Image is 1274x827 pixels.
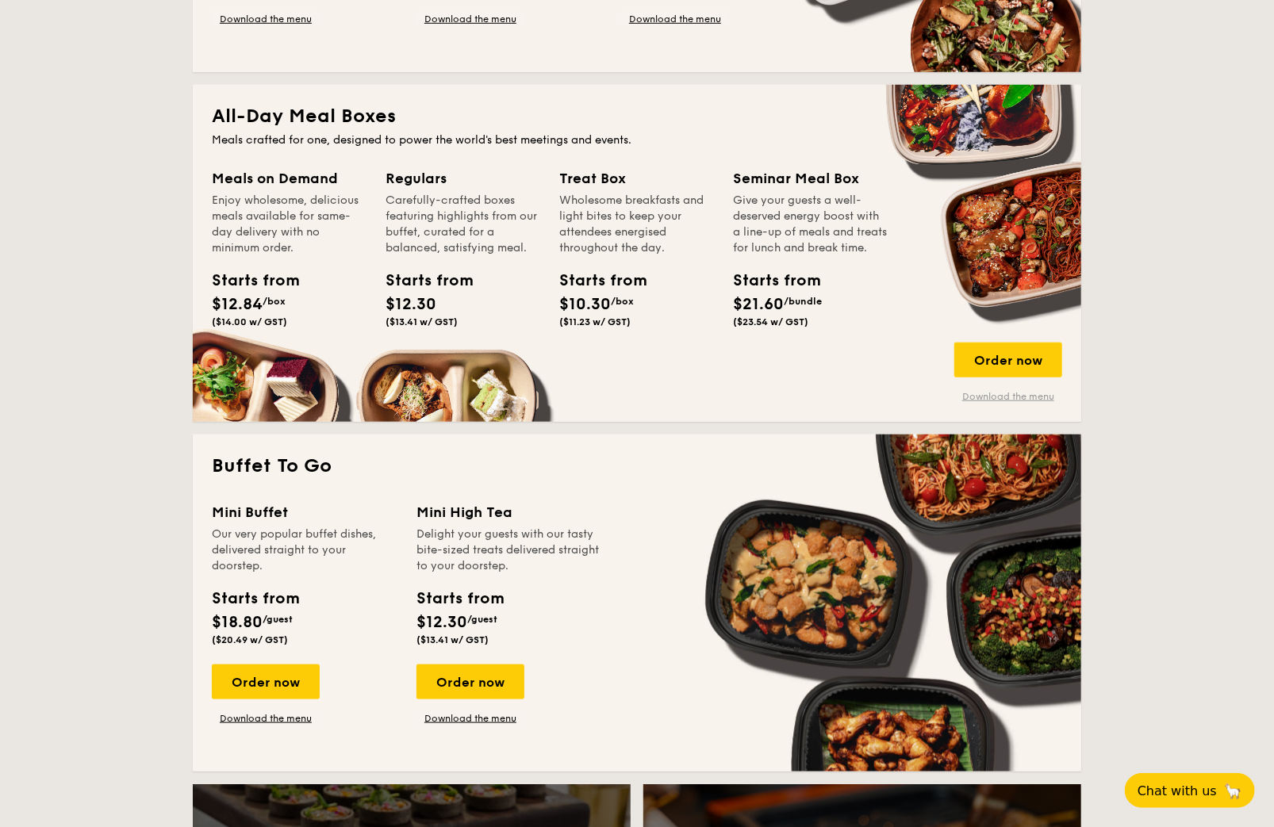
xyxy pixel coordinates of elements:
span: ($20.49 w/ GST) [212,634,288,645]
h2: All-Day Meal Boxes [212,104,1062,129]
span: /box [611,296,634,307]
div: Seminar Meal Box [733,167,888,190]
a: Download the menu [212,712,320,725]
div: Mini Buffet [212,501,397,523]
div: Starts from [559,269,631,293]
span: ($14.00 w/ GST) [212,316,287,327]
div: Starts from [212,587,298,611]
div: Meals on Demand [212,167,366,190]
span: $21.60 [733,295,784,314]
span: ($13.41 w/ GST) [386,316,458,327]
span: $12.30 [386,295,436,314]
div: Starts from [386,269,457,293]
a: Download the menu [416,13,524,25]
span: $12.84 [212,295,263,314]
a: Download the menu [621,13,729,25]
span: /guest [263,614,293,625]
div: Delight your guests with our tasty bite-sized treats delivered straight to your doorstep. [416,526,602,574]
a: Download the menu [954,390,1062,403]
span: 🦙 [1223,782,1242,800]
div: Order now [954,343,1062,377]
div: Wholesome breakfasts and light bites to keep your attendees energised throughout the day. [559,193,714,256]
span: $12.30 [416,613,467,632]
div: Meals crafted for one, designed to power the world's best meetings and events. [212,132,1062,148]
div: Starts from [212,269,283,293]
span: ($13.41 w/ GST) [416,634,489,645]
div: Enjoy wholesome, delicious meals available for same-day delivery with no minimum order. [212,193,366,256]
div: Order now [416,664,524,699]
div: Treat Box [559,167,714,190]
span: $10.30 [559,295,611,314]
span: ($23.54 w/ GST) [733,316,808,327]
div: Give your guests a well-deserved energy boost with a line-up of meals and treats for lunch and br... [733,193,888,256]
div: Order now [212,664,320,699]
span: /bundle [784,296,822,307]
span: /box [263,296,286,307]
span: $18.80 [212,613,263,632]
div: Starts from [733,269,804,293]
a: Download the menu [212,13,320,25]
div: Regulars [386,167,540,190]
div: Mini High Tea [416,501,602,523]
h2: Buffet To Go [212,454,1062,479]
div: Starts from [416,587,503,611]
div: Carefully-crafted boxes featuring highlights from our buffet, curated for a balanced, satisfying ... [386,193,540,256]
button: Chat with us🦙 [1125,773,1255,808]
span: /guest [467,614,497,625]
div: Our very popular buffet dishes, delivered straight to your doorstep. [212,526,397,574]
a: Download the menu [416,712,524,725]
span: Chat with us [1138,783,1217,798]
span: ($11.23 w/ GST) [559,316,631,327]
